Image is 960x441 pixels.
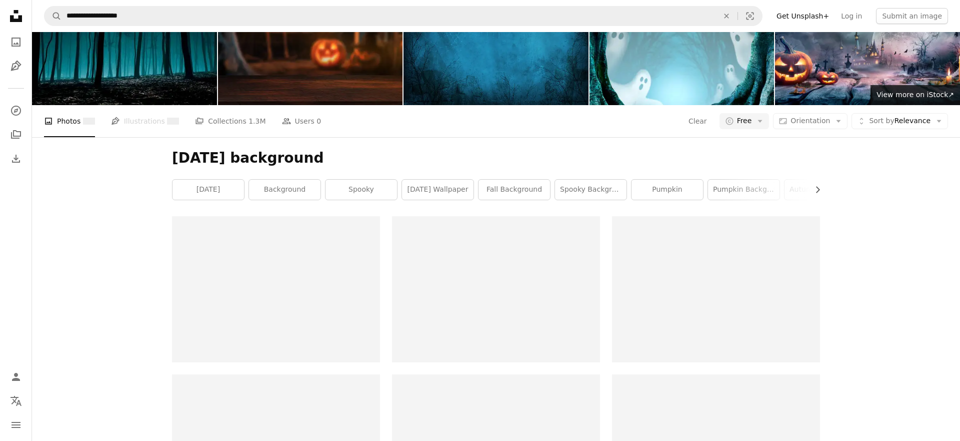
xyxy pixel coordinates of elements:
a: background [249,180,320,200]
span: Orientation [790,117,830,125]
a: Download History [6,149,26,169]
button: Clear [688,113,707,129]
a: [DATE] [172,180,244,200]
a: Illustrations [111,105,179,137]
button: scroll list to the right [808,180,820,200]
form: Find visuals sitewide [44,6,762,26]
h1: [DATE] background [172,149,820,167]
a: [DATE] wallpaper [402,180,473,200]
a: pumpkin [631,180,703,200]
a: View more on iStock↗ [870,85,960,105]
a: Collections 1.3M [195,105,265,137]
span: Sort by [869,117,894,125]
button: Sort byRelevance [851,113,948,129]
button: Submit an image [876,8,948,24]
a: autumn background [784,180,856,200]
a: fall background [478,180,550,200]
span: Free [737,116,752,126]
span: 1.3M [248,116,265,127]
button: Menu [6,415,26,435]
a: Home — Unsplash [6,6,26,28]
span: 0 [316,116,321,127]
a: spooky background [555,180,626,200]
a: Log in [835,8,868,24]
button: Language [6,391,26,411]
a: pumpkin background [708,180,779,200]
a: spooky [325,180,397,200]
a: Log in / Sign up [6,367,26,387]
a: Photos [6,32,26,52]
button: Visual search [738,7,762,26]
a: Collections [6,125,26,145]
a: Users 0 [282,105,321,137]
a: Get Unsplash+ [770,8,835,24]
button: Clear [715,7,737,26]
button: Orientation [773,113,847,129]
a: Explore [6,101,26,121]
button: Search Unsplash [44,7,61,26]
a: Illustrations [6,56,26,76]
button: Free [719,113,769,129]
span: Relevance [869,116,930,126]
span: View more on iStock ↗ [876,91,954,99]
